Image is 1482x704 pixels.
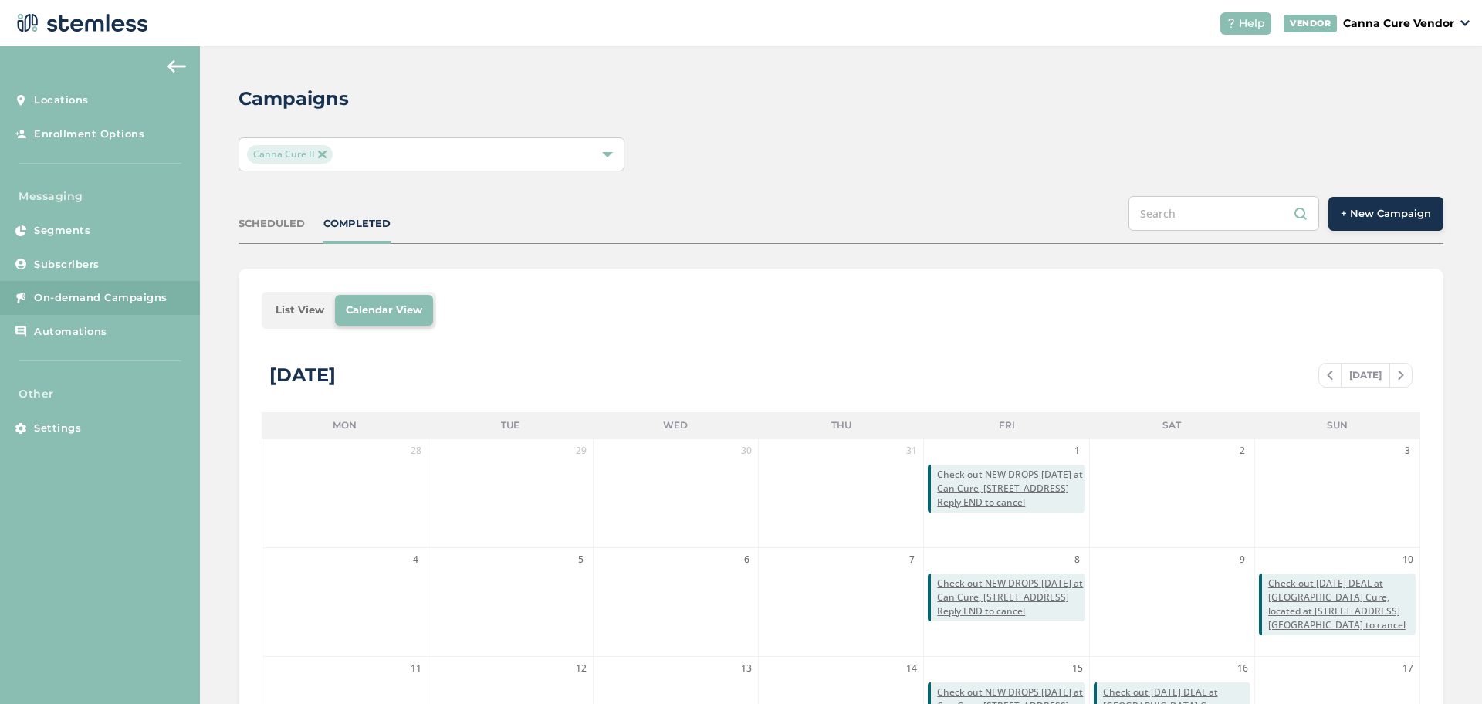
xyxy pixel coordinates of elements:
span: 13 [739,661,754,676]
div: COMPLETED [323,216,391,232]
li: Fri [924,412,1089,438]
li: Tue [428,412,593,438]
span: Enrollment Options [34,127,144,142]
span: 29 [574,443,589,459]
img: icon-close-accent-8a337256.svg [318,151,326,158]
span: Check out NEW DROPS [DATE] at Can Cure, [STREET_ADDRESS] Reply END to cancel [937,468,1084,509]
p: Canna Cure Vendor [1343,15,1454,32]
span: 15 [1070,661,1085,676]
span: Settings [34,421,81,436]
span: + New Campaign [1341,206,1431,222]
li: List View [265,295,335,326]
h2: Campaigns [239,85,349,113]
img: icon-chevron-left-b8c47ebb.svg [1327,371,1333,380]
img: logo-dark-0685b13c.svg [12,8,148,39]
span: 12 [574,661,589,676]
span: Help [1239,15,1265,32]
span: On-demand Campaigns [34,290,167,306]
span: Subscribers [34,257,100,272]
li: Wed [593,412,758,438]
span: 28 [408,443,424,459]
span: 16 [1235,661,1250,676]
span: [DATE] [1341,364,1390,387]
li: Calendar View [335,295,433,326]
span: Locations [34,93,89,108]
div: VENDOR [1284,15,1337,32]
span: 3 [1400,443,1416,459]
span: 8 [1070,552,1085,567]
img: icon-arrow-back-accent-c549486e.svg [167,60,186,73]
input: Search [1128,196,1319,231]
span: 1 [1070,443,1085,459]
img: icon-help-white-03924b79.svg [1227,19,1236,28]
div: [DATE] [269,361,336,389]
span: 17 [1400,661,1416,676]
span: 30 [739,443,754,459]
div: SCHEDULED [239,216,305,232]
span: 7 [904,552,919,567]
span: 10 [1400,552,1416,567]
span: 9 [1235,552,1250,567]
span: 14 [904,661,919,676]
span: Segments [34,223,90,239]
img: icon-chevron-right-bae969c5.svg [1398,371,1404,380]
li: Sat [1089,412,1254,438]
span: 31 [904,443,919,459]
span: 6 [739,552,754,567]
span: Automations [34,324,107,340]
li: Thu [759,412,924,438]
button: + New Campaign [1328,197,1443,231]
li: Sun [1255,412,1420,438]
span: 5 [574,552,589,567]
img: icon_down-arrow-small-66adaf34.svg [1460,20,1470,26]
span: 2 [1235,443,1250,459]
li: Mon [262,412,427,438]
span: Check out [DATE] DEAL at [GEOGRAPHIC_DATA] Cure, located at [STREET_ADDRESS][GEOGRAPHIC_DATA] to ... [1268,577,1416,632]
iframe: Chat Widget [1405,630,1482,704]
span: Check out NEW DROPS [DATE] at Can Cure, [STREET_ADDRESS] Reply END to cancel [937,577,1084,618]
span: 4 [408,552,424,567]
span: 11 [408,661,424,676]
span: Canna Cure II [247,145,332,164]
